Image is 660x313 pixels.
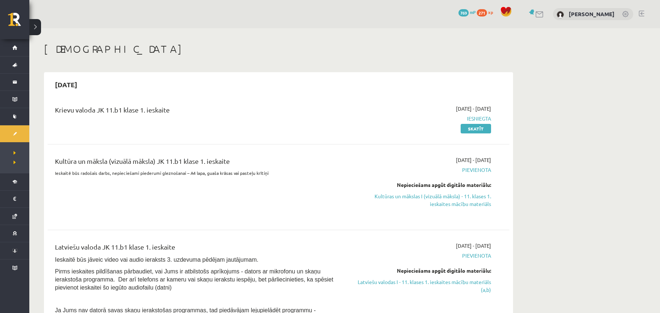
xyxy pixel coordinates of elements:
p: Ieskaitē būs radošais darbs, nepieciešami piederumi gleznošanai – A4 lapa, guaša krāsas vai paste... [55,170,342,176]
span: [DATE] - [DATE] [456,105,491,113]
a: Skatīt [461,124,491,133]
div: Latviešu valoda JK 11.b1 klase 1. ieskaite [55,242,342,255]
span: Ieskaitē būs jāveic video vai audio ieraksts 3. uzdevuma pēdējam jautājumam. [55,257,258,263]
span: Pievienota [353,166,491,174]
span: [DATE] - [DATE] [456,242,491,250]
div: Nepieciešams apgūt digitālo materiālu: [353,267,491,275]
span: mP [470,9,476,15]
h1: [DEMOGRAPHIC_DATA] [44,43,513,55]
img: Renāte Boldiņa [557,11,564,18]
div: Krievu valoda JK 11.b1 klase 1. ieskaite [55,105,342,118]
a: 271 xp [477,9,497,15]
a: Rīgas 1. Tālmācības vidusskola [8,13,29,31]
a: 769 mP [458,9,476,15]
a: [PERSON_NAME] [569,10,615,18]
div: Nepieciešams apgūt digitālo materiālu: [353,181,491,189]
a: Kultūras un mākslas I (vizuālā māksla) - 11. klases 1. ieskaites mācību materiāls [353,192,491,208]
span: Pievienota [353,252,491,259]
span: Pirms ieskaites pildīšanas pārbaudiet, vai Jums ir atbilstošs aprīkojums - dators ar mikrofonu un... [55,268,333,291]
span: [DATE] - [DATE] [456,156,491,164]
span: 769 [458,9,469,16]
h2: [DATE] [48,76,85,93]
span: Iesniegta [353,115,491,122]
span: xp [488,9,493,15]
a: Latviešu valodas I - 11. klases 1. ieskaites mācību materiāls (a,b) [353,278,491,294]
span: 271 [477,9,487,16]
div: Kultūra un māksla (vizuālā māksla) JK 11.b1 klase 1. ieskaite [55,156,342,170]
